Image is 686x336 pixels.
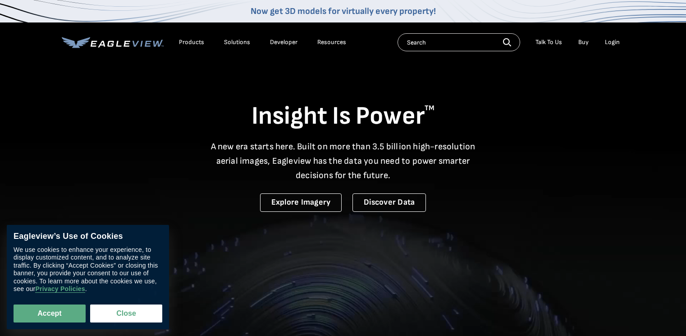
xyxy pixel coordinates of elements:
[352,193,426,212] a: Discover Data
[578,38,589,46] a: Buy
[260,193,342,212] a: Explore Imagery
[62,101,624,132] h1: Insight Is Power
[398,33,520,51] input: Search
[35,286,85,293] a: Privacy Policies
[90,305,162,323] button: Close
[251,6,436,17] a: Now get 3D models for virtually every property!
[14,246,162,293] div: We use cookies to enhance your experience, to display customized content, and to analyze site tra...
[270,38,297,46] a: Developer
[317,38,346,46] div: Resources
[425,104,434,112] sup: TM
[179,38,204,46] div: Products
[535,38,562,46] div: Talk To Us
[14,232,162,242] div: Eagleview’s Use of Cookies
[205,139,481,183] p: A new era starts here. Built on more than 3.5 billion high-resolution aerial images, Eagleview ha...
[605,38,620,46] div: Login
[224,38,250,46] div: Solutions
[14,305,86,323] button: Accept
